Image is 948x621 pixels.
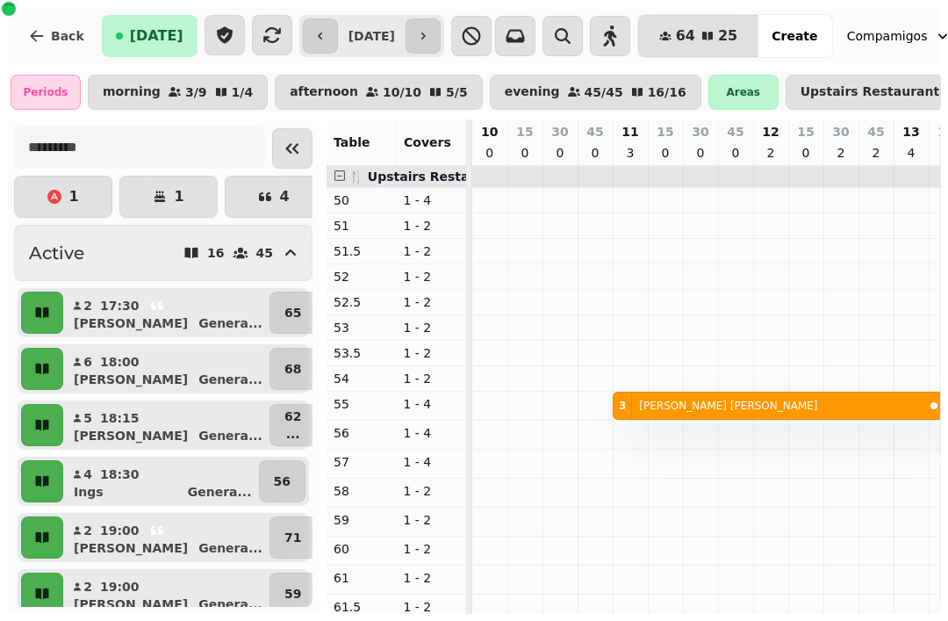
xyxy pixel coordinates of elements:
p: [PERSON_NAME] [74,314,188,332]
p: 1 / 4 [232,86,254,98]
p: 1 - 2 [404,370,460,387]
p: 19:00 [100,578,140,596]
p: 1 - 4 [404,453,460,471]
p: 59 [284,585,301,603]
button: 217:30[PERSON_NAME]Genera... [67,292,266,334]
span: 64 [676,29,695,43]
p: 57 [334,453,390,471]
p: 0 [729,144,743,162]
p: 12 [762,123,779,141]
p: 19:00 [100,522,140,539]
p: 0 [693,144,707,162]
p: 1 - 2 [404,217,460,235]
p: 1 - 2 [404,569,460,587]
span: Back [51,30,84,42]
p: 61.5 [334,598,390,616]
p: 53 [334,319,390,336]
p: 1 [68,190,78,204]
p: 51 [334,217,390,235]
p: 0 [518,144,532,162]
p: 52 [334,268,390,285]
div: 3 [619,399,626,413]
button: 4 [225,176,323,218]
button: 59 [269,573,316,615]
span: Compamigos [847,27,928,45]
p: 15 [797,123,814,141]
p: 0 [553,144,567,162]
div: Areas [708,75,779,110]
button: Create [758,15,831,57]
button: Collapse sidebar [272,128,312,169]
p: 45 [867,123,884,141]
button: 1 [119,176,218,218]
p: afternoon [290,85,358,99]
p: 1 - 4 [404,191,460,209]
p: 0 [799,144,813,162]
p: 58 [334,482,390,500]
p: 2 [83,522,93,539]
p: Genera ... [198,539,262,557]
button: 6425 [638,15,759,57]
p: 65 [284,304,301,321]
p: [PERSON_NAME] [PERSON_NAME] [639,399,817,413]
p: 1 - 4 [404,424,460,442]
button: 618:00[PERSON_NAME]Genera... [67,348,266,390]
p: 2 [83,297,93,314]
button: 219:00[PERSON_NAME]Genera... [67,516,266,559]
p: 52.5 [334,293,390,311]
p: 45 / 45 [585,86,623,98]
span: [DATE] [130,29,183,43]
p: 15 [657,123,673,141]
p: 59 [334,511,390,529]
p: 45 [256,247,273,259]
p: [PERSON_NAME] [74,371,188,388]
p: 3 [623,144,637,162]
button: 68 [269,348,316,390]
p: 18:15 [100,409,140,427]
p: 0 [588,144,602,162]
button: 1 [14,176,112,218]
p: 15 [516,123,533,141]
p: Genera ... [198,371,262,388]
p: 1 - 2 [404,242,460,260]
p: 60 [334,540,390,558]
p: 45 [727,123,743,141]
p: 13 [902,123,919,141]
p: 17:30 [100,297,140,314]
p: 56 [334,424,390,442]
p: 68 [284,360,301,378]
p: 30 [692,123,708,141]
p: 1 [174,190,183,204]
p: Genera ... [198,596,262,613]
p: 56 [274,473,291,490]
p: 1 - 2 [404,540,460,558]
p: 45 [586,123,603,141]
p: 0 [658,144,672,162]
div: Periods [11,75,81,110]
p: 6 [83,353,93,371]
p: 1 - 2 [404,319,460,336]
p: 2 [834,144,848,162]
p: 54 [334,370,390,387]
p: 16 / 16 [648,86,686,98]
p: morning [103,85,161,99]
button: 71 [269,516,316,559]
p: 1 - 2 [404,344,460,362]
p: Genera ... [198,427,262,444]
p: 3 / 9 [185,86,207,98]
span: Table [334,135,370,149]
p: 50 [334,191,390,209]
button: evening45/4516/16 [490,75,701,110]
p: 1 - 2 [404,511,460,529]
p: 5 [83,409,93,427]
p: 53.5 [334,344,390,362]
p: 1 - 4 [404,395,460,413]
p: 51.5 [334,242,390,260]
p: Upstairs Restaurant [801,85,940,99]
p: Genera ... [198,314,262,332]
p: 1 - 2 [404,293,460,311]
button: Back [14,15,98,57]
p: 18:00 [100,353,140,371]
p: 11 [621,123,638,141]
button: afternoon10/105/5 [275,75,483,110]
